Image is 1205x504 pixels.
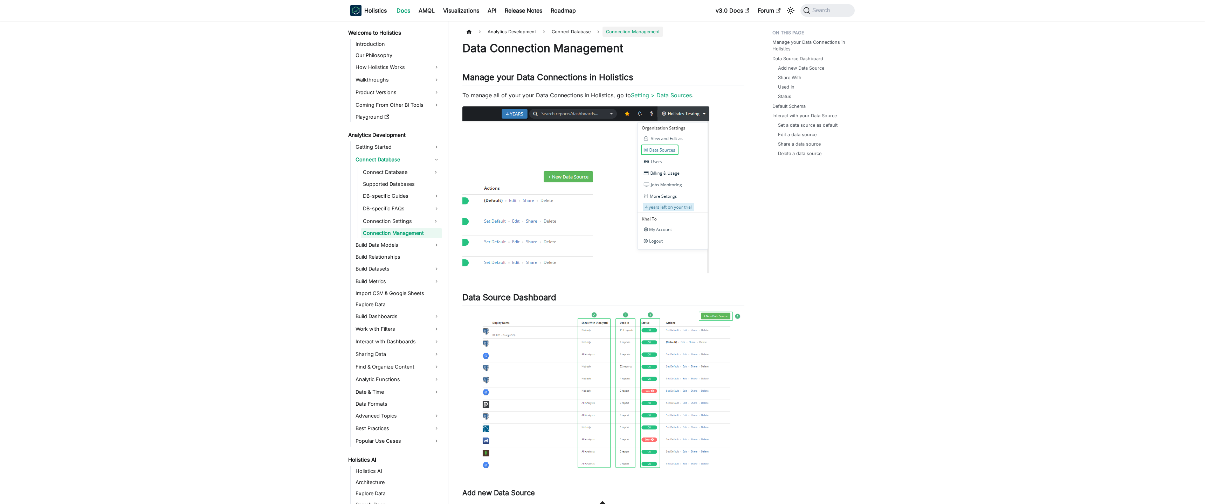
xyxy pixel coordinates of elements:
a: Work with Filters [353,323,442,335]
a: Connect Database [353,154,442,165]
a: Set a data source as default [778,122,838,128]
a: Roadmap [546,5,580,16]
a: Build Metrics [353,276,442,287]
a: Setting > Data Sources [631,92,692,99]
span: Search [810,7,834,14]
button: Switch between dark and light mode (currently system mode) [785,5,796,16]
a: Status [778,93,791,100]
a: Build Relationships [353,252,442,262]
a: Coming From Other BI Tools [353,99,442,111]
a: Getting Started [353,141,442,153]
a: Walkthroughs [353,74,442,85]
a: Analytic Functions [353,374,442,385]
a: Architecture [353,477,442,487]
a: Edit a data source [778,131,817,138]
a: DB-specific Guides [361,190,442,202]
a: Share a data source [778,141,821,147]
a: Import CSV & Google Sheets [353,288,442,298]
a: Holistics AI [353,466,442,476]
a: Best Practices [353,423,442,434]
a: Data Source Dashboard [772,55,823,62]
a: Connection Management [361,228,442,238]
a: Introduction [353,39,442,49]
h1: Data Connection Management [462,41,744,55]
nav: Docs sidebar [343,21,448,504]
a: Analytics Development [346,130,442,140]
a: AMQL [414,5,439,16]
a: Find & Organize Content [353,361,442,372]
a: Welcome to Holistics [346,28,442,38]
a: Explore Data [353,300,442,309]
a: Connection Settings [361,216,429,227]
a: Delete a data source [778,150,821,157]
button: Expand sidebar category 'Connect Database' [429,167,442,178]
a: Date & Time [353,386,442,398]
a: Forum [753,5,785,16]
a: Our Philosophy [353,50,442,60]
a: HolisticsHolisticsHolistics [350,5,387,16]
a: Advanced Topics [353,410,442,421]
p: To manage all of your your Data Connections in Holistics, go to . [462,91,744,99]
nav: Breadcrumbs [462,27,744,37]
a: Build Dashboards [353,311,442,322]
a: Holistics AI [346,455,442,465]
a: Docs [392,5,414,16]
a: How Holistics Works [353,62,442,73]
a: Supported Databases [361,179,442,189]
a: Product Versions [353,87,442,98]
a: API [483,5,501,16]
button: Expand sidebar category 'Connection Settings' [429,216,442,227]
a: DB-specific FAQs [361,203,442,214]
a: v3.0 Docs [711,5,753,16]
button: Search (Command+K) [800,4,855,17]
img: Holistics [350,5,361,16]
a: Build Datasets [353,263,442,274]
a: Release Notes [501,5,546,16]
a: Share With [778,74,801,81]
a: Sharing Data [353,349,442,360]
span: Analytics Development [484,27,539,37]
span: Connect Database [548,27,594,37]
a: Add new Data Source [778,65,824,71]
a: Playground [353,112,442,122]
a: Popular Use Cases [353,435,442,447]
h2: Manage your Data Connections in Holistics [462,72,744,85]
a: Home page [462,27,476,37]
a: Connect Database [361,167,429,178]
a: Explore Data [353,489,442,498]
a: Default Schema [772,103,806,110]
a: Build Data Models [353,239,442,251]
span: Connection Management [602,27,663,37]
a: Visualizations [439,5,483,16]
h3: Add new Data Source [462,489,744,497]
a: Used In [778,84,794,90]
h2: Data Source Dashboard [462,292,744,306]
a: Manage your Data Connections in Holistics [772,39,851,52]
a: Interact with Dashboards [353,336,442,347]
b: Holistics [364,6,387,15]
a: Data Formats [353,399,442,409]
a: Interact with your Data Source [772,112,837,119]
